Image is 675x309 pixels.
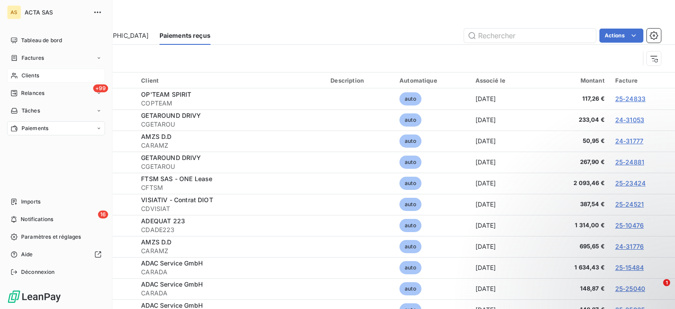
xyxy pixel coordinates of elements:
span: ADAC Service GmbH [141,259,203,267]
td: [DATE] [470,194,534,215]
span: Imports [21,198,40,206]
a: 25-24833 [615,95,646,102]
span: 233,04 € [539,116,605,124]
span: 2 093,46 € [539,179,605,188]
span: Déconnexion [21,268,55,276]
td: [DATE] [470,236,534,257]
a: 25-10476 [615,222,644,229]
span: Clients [22,72,39,80]
a: 24-31053 [615,116,644,124]
span: auto [399,240,421,253]
span: 148,87 € [539,284,605,293]
a: 25-23424 [615,179,646,187]
span: auto [399,198,421,211]
span: Tableau de bord [21,36,62,44]
td: [DATE] [470,152,534,173]
iframe: Intercom live chat [645,279,666,300]
a: 25-24881 [615,158,644,166]
a: 24-31777 [615,137,643,145]
td: [DATE] [470,257,534,278]
span: Aide [21,251,33,258]
td: [DATE] [470,131,534,152]
span: CGETAROU [141,162,320,171]
span: 1 314,00 € [539,221,605,230]
div: Description [330,77,389,84]
td: [DATE] [470,278,534,299]
img: Logo LeanPay [7,290,62,304]
span: ADAC Service GmbH [141,280,203,288]
span: FTSM SAS - ONE Lease [141,175,212,182]
span: 1 [663,279,670,286]
span: CARADA [141,268,320,276]
span: ACTA SAS [25,9,88,16]
span: 387,54 € [539,200,605,209]
span: auto [399,156,421,169]
span: auto [399,261,421,274]
span: auto [399,113,421,127]
button: Actions [599,29,643,43]
span: ADAC Service GmbH [141,302,203,309]
td: [DATE] [470,109,534,131]
span: CARAMZ [141,141,320,150]
span: COPTEAM [141,99,320,108]
iframe: Intercom notifications message [499,224,675,285]
span: VISIATIV - Contrat DIOT [141,196,213,204]
span: OP'TEAM SPIRIT [141,91,191,98]
span: 50,95 € [539,137,605,145]
a: 25-24521 [615,200,644,208]
span: CFTSM [141,183,320,192]
div: Facture [615,77,670,84]
span: ADEQUAT 223 [141,217,185,225]
span: auto [399,177,421,190]
div: Montant [539,77,605,84]
span: Paiements [22,124,48,132]
span: auto [399,219,421,232]
span: AMZS D.D [141,133,171,140]
span: Relances [21,89,44,97]
a: 25-25040 [615,285,645,292]
span: 267,90 € [539,158,605,167]
span: 117,26 € [539,95,605,103]
span: CGETAROU [141,120,320,129]
span: Factures [22,54,44,62]
span: CARADA [141,289,320,298]
td: [DATE] [470,173,534,194]
span: Tâches [22,107,40,115]
input: Rechercher [464,29,596,43]
div: AS [7,5,21,19]
span: 16 [98,211,108,218]
span: auto [399,92,421,105]
span: auto [399,282,421,295]
span: CDVISIAT [141,204,320,213]
a: Aide [7,247,105,262]
span: AMZS D.D [141,238,171,246]
span: GETAROUND DRIVY [141,112,201,119]
span: CARAMZ [141,247,320,255]
span: Paiements reçus [160,31,210,40]
td: [DATE] [470,88,534,109]
div: Client [141,77,320,84]
span: CDADE223 [141,225,320,234]
div: Automatique [399,77,465,84]
span: +99 [93,84,108,92]
td: [DATE] [470,215,534,236]
div: Associé le [475,77,529,84]
span: Notifications [21,215,53,223]
span: GETAROUND DRIVY [141,154,201,161]
span: auto [399,135,421,148]
span: Paramètres et réglages [21,233,81,241]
